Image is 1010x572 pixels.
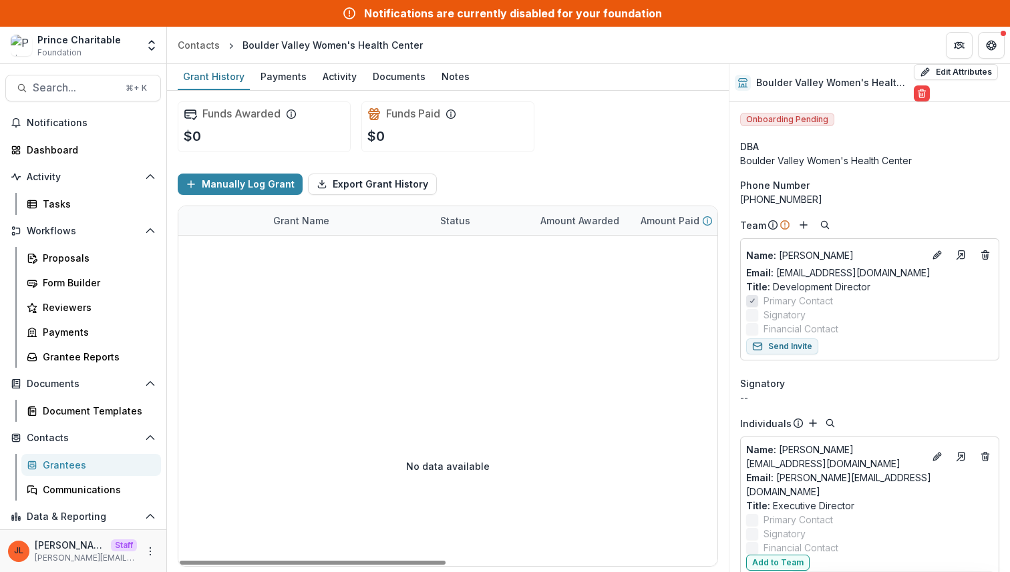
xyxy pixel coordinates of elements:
[978,32,1005,59] button: Get Help
[43,404,150,418] div: Document Templates
[740,139,759,154] span: DBA
[265,206,432,235] div: Grant Name
[977,449,993,465] button: Deletes
[21,479,161,501] a: Communications
[184,126,201,146] p: $0
[21,454,161,476] a: Grantees
[746,471,993,499] a: Email: [PERSON_NAME][EMAIL_ADDRESS][DOMAIN_NAME]
[202,107,281,120] h2: Funds Awarded
[764,322,838,336] span: Financial Contact
[641,214,699,228] p: Amount Paid
[740,113,834,126] span: Onboarding Pending
[43,197,150,211] div: Tasks
[633,206,733,235] div: Amount Paid
[172,35,225,55] a: Contacts
[317,64,362,90] a: Activity
[746,499,993,513] p: Executive Director
[178,38,220,52] div: Contacts
[740,218,766,232] p: Team
[21,193,161,215] a: Tasks
[255,67,312,86] div: Payments
[178,64,250,90] a: Grant History
[21,272,161,294] a: Form Builder
[5,166,161,188] button: Open Activity
[27,511,140,523] span: Data & Reporting
[27,117,156,129] span: Notifications
[142,32,161,59] button: Open entity switcher
[27,433,140,444] span: Contacts
[805,415,821,431] button: Add
[43,276,150,290] div: Form Builder
[386,107,440,120] h2: Funds Paid
[5,112,161,133] button: Notifications
[532,214,627,228] div: Amount Awarded
[822,415,838,431] button: Search
[21,247,161,269] a: Proposals
[946,32,973,59] button: Partners
[929,247,945,263] button: Edit
[406,459,490,473] p: No data available
[756,77,908,89] h2: Boulder Valley Women's Health Center
[436,64,475,90] a: Notes
[951,446,972,467] a: Go to contact
[43,325,150,339] div: Payments
[740,154,999,168] div: Boulder Valley Women's Health Center
[43,300,150,314] div: Reviewers
[432,206,532,235] div: Status
[35,552,137,564] p: [PERSON_NAME][EMAIL_ADDRESS][DOMAIN_NAME]
[532,206,633,235] div: Amount Awarded
[43,251,150,265] div: Proposals
[21,346,161,368] a: Grantee Reports
[317,67,362,86] div: Activity
[746,266,931,280] a: Email: [EMAIL_ADDRESS][DOMAIN_NAME]
[21,296,161,318] a: Reviewers
[914,85,930,101] button: Delete
[367,126,385,146] p: $0
[11,35,32,56] img: Prince Charitable
[740,178,810,192] span: Phone Number
[746,248,924,262] a: Name: [PERSON_NAME]
[43,483,150,497] div: Communications
[255,64,312,90] a: Payments
[27,172,140,183] span: Activity
[746,443,924,471] a: Name: [PERSON_NAME][EMAIL_ADDRESS][DOMAIN_NAME]
[5,75,161,101] button: Search...
[746,500,770,511] span: Title :
[123,81,150,95] div: ⌘ + K
[764,527,806,541] span: Signatory
[746,250,776,261] span: Name :
[746,267,774,278] span: Email:
[27,143,150,157] div: Dashboard
[746,444,776,455] span: Name :
[740,390,999,404] div: --
[14,547,23,555] div: Jeanne Locker
[746,555,810,571] button: Add to Team
[242,38,423,52] div: Boulder Valley Women's Health Center
[764,308,806,322] span: Signatory
[27,378,140,390] span: Documents
[37,47,81,59] span: Foundation
[35,538,106,552] p: [PERSON_NAME]
[764,294,833,308] span: Primary Contact
[21,400,161,422] a: Document Templates
[367,67,431,86] div: Documents
[436,67,475,86] div: Notes
[172,35,428,55] nav: breadcrumb
[27,226,140,237] span: Workflows
[977,247,993,263] button: Deletes
[5,427,161,449] button: Open Contacts
[746,281,770,292] span: Title :
[21,321,161,343] a: Payments
[746,472,774,483] span: Email:
[914,64,998,80] button: Edit Attributes
[740,192,999,206] div: [PHONE_NUMBER]
[43,458,150,472] div: Grantees
[746,248,924,262] p: [PERSON_NAME]
[5,139,161,161] a: Dashboard
[432,214,478,228] div: Status
[367,64,431,90] a: Documents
